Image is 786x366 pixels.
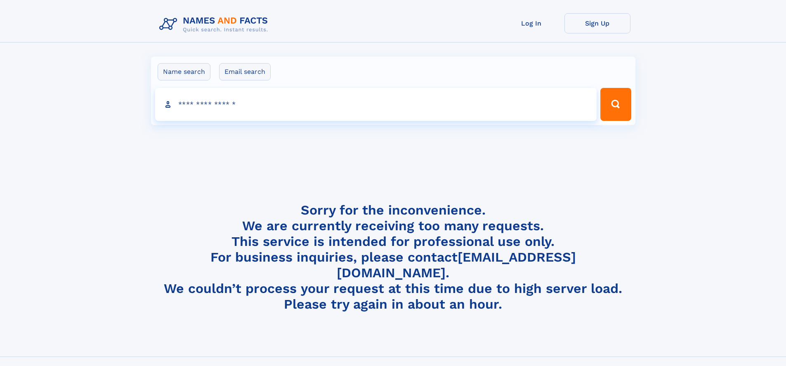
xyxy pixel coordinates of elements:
[337,249,576,281] a: [EMAIL_ADDRESS][DOMAIN_NAME]
[158,63,210,80] label: Name search
[155,88,597,121] input: search input
[156,202,630,312] h4: Sorry for the inconvenience. We are currently receiving too many requests. This service is intend...
[219,63,271,80] label: Email search
[564,13,630,33] a: Sign Up
[156,13,275,35] img: Logo Names and Facts
[600,88,631,121] button: Search Button
[498,13,564,33] a: Log In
